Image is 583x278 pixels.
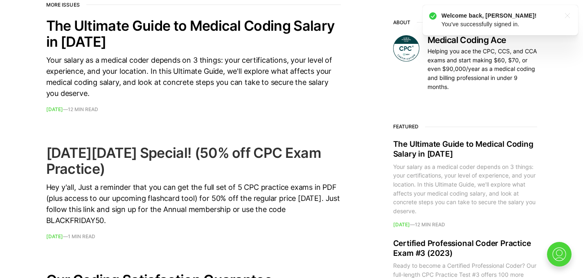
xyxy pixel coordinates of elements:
[393,221,410,228] time: [DATE]
[46,107,341,112] footer: —
[46,145,341,177] h2: [DATE][DATE] Special! (50% off CPC Exam Practice)
[393,124,537,130] h3: Featured
[393,239,537,258] h2: Certified Professional Coder Practice Exam #3 (2023)
[46,182,341,226] div: Hey y'all, Just a reminder that you can get the full set of 5 CPC practice exams in PDF (plus acc...
[46,18,341,112] a: The Ultimate Guide to Medical Coding Salary in [DATE] Your salary as a medical coder depends on 3...
[393,139,537,159] h2: The Ultimate Guide to Medical Coding Salary in [DATE]
[46,2,341,8] h2: More issues
[55,12,151,19] strong: Welcome back, [PERSON_NAME]!
[55,11,170,29] p: You've successfully signed in.
[46,234,341,239] footer: —
[68,234,95,239] span: 1 min read
[68,107,98,112] span: 12 min read
[393,139,537,227] a: The Ultimate Guide to Medical Coding Salary in [DATE] Your salary as a medical coder depends on 3...
[415,222,445,227] span: 12 min read
[46,145,341,239] a: [DATE][DATE] Special! (50% off CPC Exam Practice) Hey y'all, Just a reminder that you can get the...
[540,238,583,278] iframe: portal-trigger
[46,233,63,239] time: [DATE]
[46,18,341,50] h2: The Ultimate Guide to Medical Coding Salary in [DATE]
[393,222,537,227] footer: —
[46,55,341,99] div: Your salary as a medical coder depends on 3 things: your certifications, your level of experience...
[46,106,63,112] time: [DATE]
[393,162,537,216] div: Your salary as a medical coder depends on 3 things: your certifications, your level of experience...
